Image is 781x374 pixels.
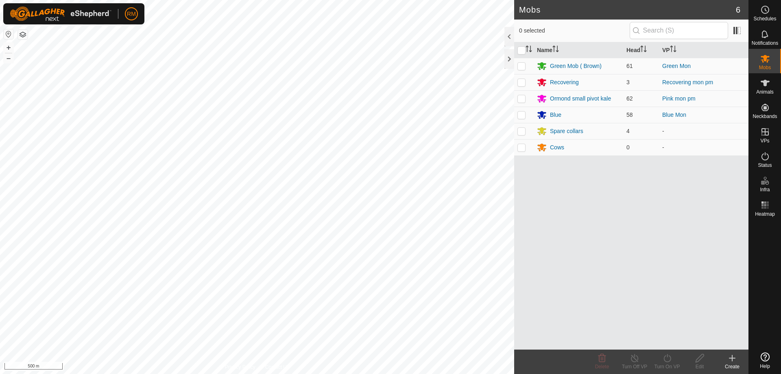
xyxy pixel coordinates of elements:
[659,139,748,155] td: -
[736,4,740,16] span: 6
[4,53,13,63] button: –
[519,26,630,35] span: 0 selected
[626,144,630,151] span: 0
[683,363,716,370] div: Edit
[756,90,774,94] span: Animals
[760,187,770,192] span: Infra
[760,364,770,369] span: Help
[640,47,647,53] p-sorticon: Activate to sort
[626,128,630,134] span: 4
[265,363,289,371] a: Contact Us
[550,143,564,152] div: Cows
[752,41,778,46] span: Notifications
[618,363,651,370] div: Turn Off VP
[552,47,559,53] p-sorticon: Activate to sort
[716,363,748,370] div: Create
[4,43,13,52] button: +
[550,78,579,87] div: Recovering
[127,10,136,18] span: RM
[630,22,728,39] input: Search (S)
[662,112,686,118] a: Blue Mon
[519,5,736,15] h2: Mobs
[755,212,775,217] span: Heatmap
[18,30,28,39] button: Map Layers
[626,63,633,69] span: 61
[4,29,13,39] button: Reset Map
[626,112,633,118] span: 58
[550,94,611,103] div: Ormond small pivot kale
[526,47,532,53] p-sorticon: Activate to sort
[659,42,748,58] th: VP
[550,111,561,119] div: Blue
[670,47,676,53] p-sorticon: Activate to sort
[651,363,683,370] div: Turn On VP
[753,114,777,119] span: Neckbands
[534,42,623,58] th: Name
[749,349,781,372] a: Help
[623,42,659,58] th: Head
[759,65,771,70] span: Mobs
[10,7,111,21] img: Gallagher Logo
[225,363,255,371] a: Privacy Policy
[595,364,609,370] span: Delete
[659,123,748,139] td: -
[662,63,691,69] a: Green Mon
[662,79,713,85] a: Recovering mon pm
[626,95,633,102] span: 62
[550,127,583,136] div: Spare collars
[758,163,772,168] span: Status
[760,138,769,143] span: VPs
[550,62,602,70] div: Green Mob ( Brown)
[662,95,696,102] a: Pink mon pm
[753,16,776,21] span: Schedules
[626,79,630,85] span: 3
